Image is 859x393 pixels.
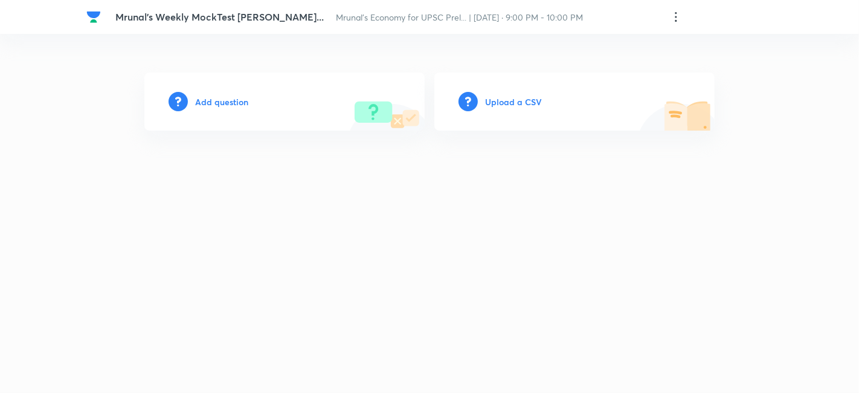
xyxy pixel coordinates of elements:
img: Company Logo [86,10,101,24]
a: Company Logo [86,10,106,24]
span: Mrunal's Weekly MockTest [PERSON_NAME]... [115,10,324,23]
h6: Add question [195,96,248,108]
label: Upload a CSV [485,96,542,108]
span: Mrunal’s Economy for UPSC Prel... | [DATE] · 9:00 PM - 10:00 PM [336,11,583,23]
